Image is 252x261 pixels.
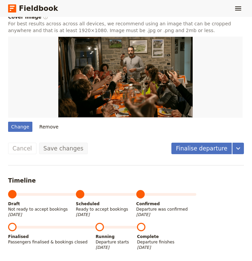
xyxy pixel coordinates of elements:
[8,234,87,245] span: Passengers finalised & bookings closed
[137,234,174,250] span: Departure finishes
[232,3,244,14] button: Show menu
[137,245,174,250] span: [DATE]
[136,201,188,207] strong: Confirmed
[43,14,48,20] span: ​
[76,201,128,207] strong: Scheduled
[8,14,243,20] div: Cover image
[8,201,68,207] strong: Draft
[95,234,129,239] strong: Running
[8,20,243,34] p: For best results across across all devices, we recommend using an image that can be cropped anywh...
[95,245,129,250] span: [DATE]
[8,176,244,185] h2: Timeline
[8,143,36,154] button: Cancel
[39,143,88,154] button: Save changes
[76,201,128,217] span: Ready to accept bookings
[136,212,188,217] span: [DATE]
[95,234,129,250] span: Departure starts
[36,122,62,132] button: Remove
[136,201,188,217] span: Departure was confirmed
[58,37,193,118] img: https://d33jgr8dhgav85.cloudfront.net/67a0e0e77a46f2321842af65/67a6761cad57b19e9ddec24d?Expires=1...
[8,3,58,14] a: Fieldbook
[76,212,128,217] span: [DATE]
[8,201,68,217] span: Not ready to accept bookings
[137,234,174,239] strong: Complete
[8,122,32,132] div: Change
[232,143,244,154] button: More actions
[8,234,87,239] strong: Finalised
[171,143,232,154] button: Finalise departure
[8,212,68,217] span: [DATE]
